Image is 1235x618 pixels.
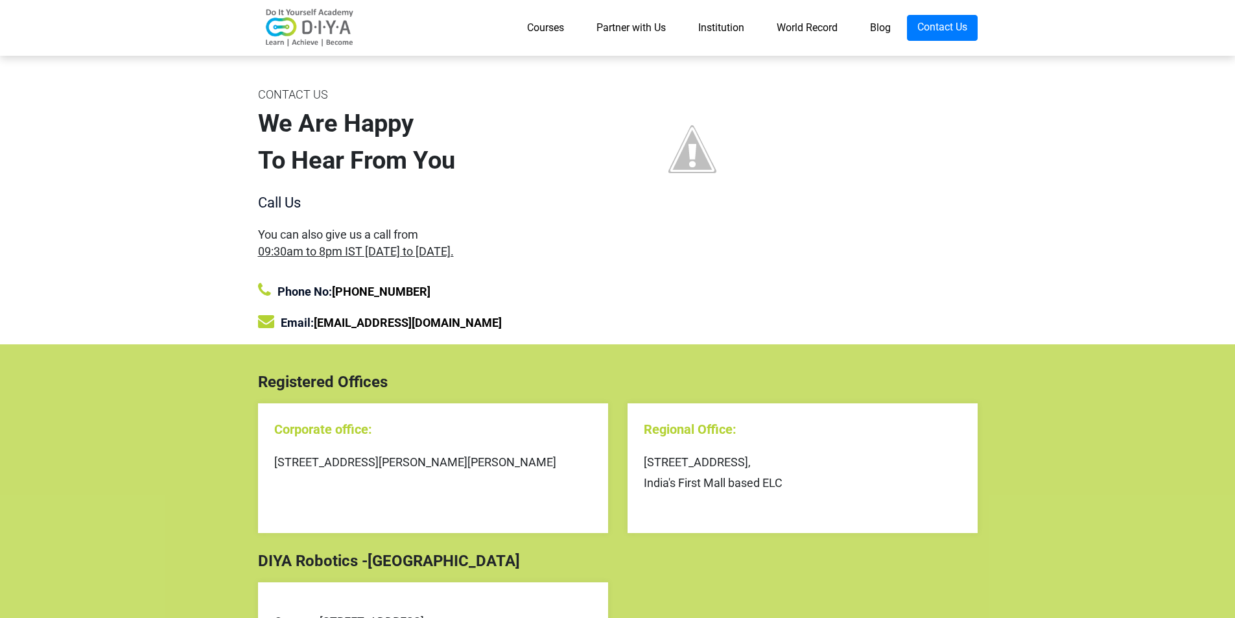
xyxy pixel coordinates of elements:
[258,105,608,179] div: We Are Happy To Hear From You
[258,313,608,331] div: Email:
[580,15,682,41] a: Partner with Us
[511,15,580,41] a: Courses
[314,316,502,329] a: [EMAIL_ADDRESS][DOMAIN_NAME]
[644,452,961,494] div: [STREET_ADDRESS], India's First Mall based ELC
[682,15,760,41] a: Institution
[248,370,987,394] div: Registered Offices
[274,420,592,439] div: Corporate office:
[258,282,608,300] div: Phone No:
[274,452,592,473] div: [STREET_ADDRESS][PERSON_NAME][PERSON_NAME]
[907,15,978,41] a: Contact Us
[248,549,987,573] div: DIYA Robotics -[GEOGRAPHIC_DATA]
[258,244,454,258] span: 09:30am to 8pm IST [DATE] to [DATE].
[854,15,907,41] a: Blog
[258,226,608,259] div: You can also give us a call from
[258,84,608,105] div: CONTACT US
[644,420,961,439] div: Regional Office:
[258,192,608,213] div: Call Us
[760,15,854,41] a: World Record
[332,285,430,298] a: [PHONE_NUMBER]
[628,84,757,214] img: contact%2Bus%2Bimage.jpg
[258,8,362,47] img: logo-v2.png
